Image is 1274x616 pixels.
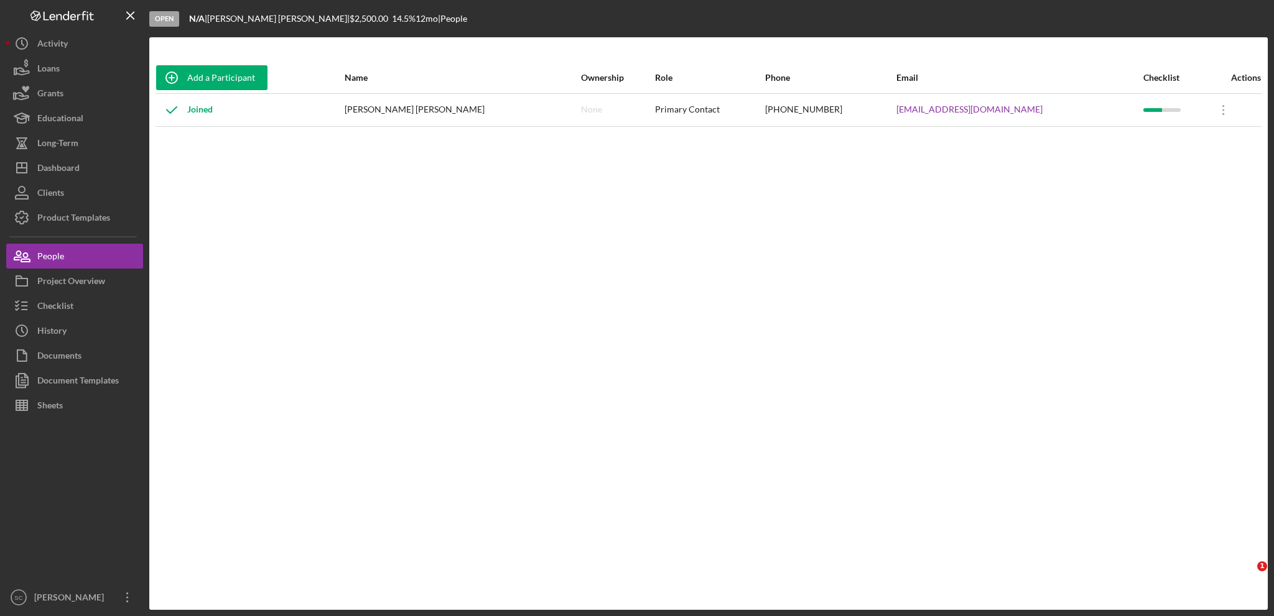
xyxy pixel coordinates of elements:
[896,73,1142,83] div: Email
[189,13,205,24] b: N/A
[1208,73,1261,83] div: Actions
[6,155,143,180] button: Dashboard
[156,65,267,90] button: Add a Participant
[1257,561,1267,571] span: 1
[37,393,63,421] div: Sheets
[37,81,63,109] div: Grants
[6,393,143,418] button: Sheets
[187,65,255,90] div: Add a Participant
[6,205,143,230] button: Product Templates
[189,14,207,24] div: |
[6,131,143,155] button: Long-Term
[1232,561,1262,591] iframe: Intercom live chat
[37,244,64,272] div: People
[345,94,580,126] div: [PERSON_NAME] [PERSON_NAME]
[31,585,112,613] div: [PERSON_NAME]
[392,14,416,24] div: 14.5 %
[6,106,143,131] button: Educational
[149,11,179,27] div: Open
[37,293,73,321] div: Checklist
[37,269,105,297] div: Project Overview
[581,104,602,114] div: None
[207,14,350,24] div: [PERSON_NAME] [PERSON_NAME] |
[896,104,1043,114] a: [EMAIL_ADDRESS][DOMAIN_NAME]
[416,14,438,24] div: 12 mo
[6,269,143,293] button: Project Overview
[581,73,654,83] div: Ownership
[6,585,143,610] button: SC[PERSON_NAME]
[37,31,68,59] div: Activity
[6,343,143,368] button: Documents
[37,205,110,233] div: Product Templates
[765,94,895,126] div: [PHONE_NUMBER]
[37,131,78,159] div: Long-Term
[438,14,467,24] div: | People
[6,368,143,393] button: Document Templates
[37,368,119,396] div: Document Templates
[655,73,764,83] div: Role
[37,106,83,134] div: Educational
[6,293,143,318] button: Checklist
[37,343,81,371] div: Documents
[655,94,764,126] div: Primary Contact
[37,180,64,208] div: Clients
[37,56,60,84] div: Loans
[6,81,143,106] button: Grants
[37,155,80,183] div: Dashboard
[1143,73,1207,83] div: Checklist
[6,180,143,205] button: Clients
[6,318,143,343] button: History
[6,244,143,269] button: People
[6,56,143,81] button: Loans
[350,14,392,24] div: $2,500.00
[156,94,213,126] div: Joined
[6,31,143,56] button: Activity
[14,594,22,601] text: SC
[345,73,580,83] div: Name
[37,318,67,346] div: History
[765,73,895,83] div: Phone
